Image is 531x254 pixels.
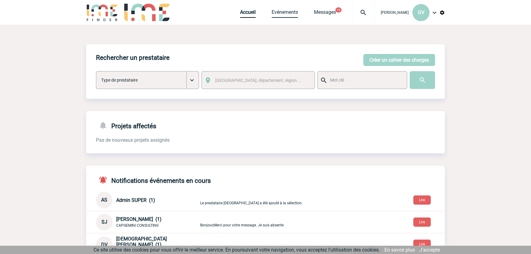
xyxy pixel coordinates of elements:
[418,10,424,15] span: GV
[96,197,344,202] a: AS Admin SUPER (1) Le prestataire [GEOGRAPHIC_DATA] a été ajouté à la sélection.
[96,137,170,143] span: Pas de nouveaux projets assignés
[408,197,436,202] a: Lire
[101,197,107,203] span: AS
[96,54,170,61] h4: Rechercher un prestataire
[98,121,111,130] img: notifications-24-px-g.png
[200,240,344,250] p: Bonjour, Je n'arrive pas à accéder à votre prop
[200,217,344,227] p: Bonjour,Merci pour votre message. Je suis absente
[96,219,344,225] a: SJ [PERSON_NAME] (1) CAPGEMINI CONSULTING Bonjour,Merci pour votre message. Je suis absente
[116,223,159,228] span: CAPGEMINI CONSULTING
[413,217,431,227] button: Lire
[419,247,440,253] a: J'accepte
[98,175,111,184] img: notifications-active-24-px-r.png
[314,9,336,18] a: Messages
[96,214,199,230] div: Conversation privée : Client - Agence
[96,236,199,253] div: Conversation privée : Client - Agence
[410,71,435,89] input: Submit
[96,175,211,184] h4: Notifications événements en cours
[408,241,436,247] a: Lire
[329,76,401,84] input: Mot clé
[272,9,298,18] a: Evénements
[86,4,118,21] img: IME-Finder
[240,9,256,18] a: Accueil
[413,195,431,205] button: Lire
[96,121,156,130] h4: Projets affectés
[116,216,162,222] span: [PERSON_NAME] (1)
[116,197,155,203] span: Admin SUPER (1)
[101,242,108,248] span: DV
[200,195,344,205] p: Le prestataire [GEOGRAPHIC_DATA] a été ajouté à la sélection.
[215,78,300,83] span: [GEOGRAPHIC_DATA], département, région...
[101,219,107,225] span: SJ
[408,219,436,225] a: Lire
[335,7,342,13] button: 15
[96,241,344,247] a: DV [DEMOGRAPHIC_DATA][PERSON_NAME] (1) ORANGE BUSINESS SERVICES Bonjour, Je n'arrive pas à accéde...
[94,247,380,253] span: Ce site utilise des cookies pour vous offrir le meilleur service. En poursuivant votre navigation...
[116,236,167,248] span: [DEMOGRAPHIC_DATA][PERSON_NAME] (1)
[413,240,431,249] button: Lire
[381,10,409,15] span: [PERSON_NAME]
[96,192,199,208] div: Conversation privée : Client - Agence
[384,247,415,253] a: En savoir plus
